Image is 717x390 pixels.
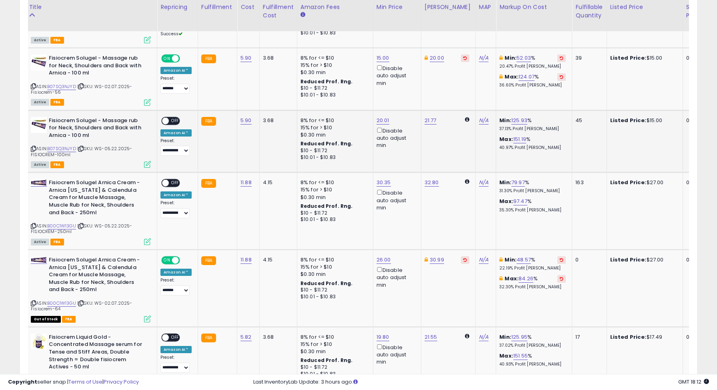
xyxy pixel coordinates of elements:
div: % [499,334,566,348]
img: 4163bHSk4PL._SL40_.jpg [31,257,47,263]
div: Amazon AI * [160,191,192,199]
div: $10.01 - $10.83 [300,92,367,99]
div: Fulfillable Quantity [575,3,603,20]
div: ASIN: [31,54,151,105]
span: ON [162,55,172,62]
a: 52.03 [517,54,531,62]
small: FBA [201,117,216,126]
p: 20.47% Profit [PERSON_NAME] [499,64,566,69]
div: seller snap | | [8,378,139,386]
a: 151.19 [513,135,526,143]
div: 8% for <= $10 [300,256,367,263]
div: Preset: [160,200,192,218]
div: Fulfillment Cost [263,3,294,20]
a: 21.55 [425,333,437,341]
a: 79.97 [511,179,525,187]
a: 5.90 [240,54,252,62]
b: Listed Price: [610,179,647,186]
div: $0.30 min [300,131,367,139]
span: | SKU: WS-02.07.2025-Fisiocrem-56 [31,83,132,95]
div: 0 [575,256,600,263]
a: N/A [479,179,489,187]
div: Amazon AI * [160,67,192,74]
b: Reduced Prof. Rng. [300,280,353,287]
small: FBA [201,179,216,188]
b: Listed Price: [610,256,647,263]
a: Terms of Use [68,378,102,386]
span: Success [160,31,182,37]
div: Listed Price [610,3,679,11]
a: N/A [479,256,489,264]
div: $0.30 min [300,348,367,355]
div: Disable auto adjust min [377,126,415,149]
b: Min: [499,333,511,341]
a: B00C1W13GU [47,223,76,229]
div: Cost [240,3,256,11]
div: $10 - $11.72 [300,147,367,154]
p: 40.93% Profit [PERSON_NAME] [499,362,566,367]
div: 8% for <= $10 [300,117,367,124]
div: 45 [575,117,600,124]
b: Min: [505,54,517,62]
span: All listings currently available for purchase on Amazon [31,37,49,44]
div: $10 - $11.72 [300,287,367,294]
b: Fisiocrem Solugel - Massage rub for Neck, Shoulders and Back with Arnica - 100 ml [49,54,146,79]
div: $0.30 min [300,271,367,278]
div: 15% for > $10 [300,62,367,69]
div: Preset: [160,138,192,156]
span: FBA [50,37,64,44]
div: 163 [575,179,600,186]
div: ASIN: [31,117,151,167]
div: Disable auto adjust min [377,188,415,211]
b: Min: [505,256,517,263]
small: FBA [201,334,216,342]
div: Amazon AI * [160,346,192,353]
a: 48.57 [517,256,531,264]
b: Max: [499,197,513,205]
a: 11.88 [240,256,252,264]
b: Reduced Prof. Rng. [300,203,353,209]
b: Min: [499,117,511,124]
p: 31.30% Profit [PERSON_NAME] [499,188,566,194]
div: 15% for > $10 [300,341,367,348]
span: OFF [179,55,192,62]
span: FBA [50,161,64,168]
a: 97.47 [513,197,527,205]
div: 3.68 [263,117,291,124]
a: B07SQ3NJYD [47,145,76,152]
img: 41bmo3gEx4L._SL40_.jpg [31,117,47,133]
div: 15% for > $10 [300,263,367,271]
div: Markup on Cost [499,3,569,11]
img: 41bmo3gEx4L._SL40_.jpg [31,54,47,70]
div: 39 [575,54,600,62]
span: | SKU: WS-02.07.2025-Fisiocrem-64 [31,300,132,312]
span: ON [162,257,172,264]
b: Max: [505,73,519,80]
a: 5.90 [240,117,252,125]
div: 0.00 [686,179,699,186]
div: $17.49 [610,334,677,341]
div: 3.68 [263,334,291,341]
a: 21.77 [425,117,437,125]
div: Ship Price [686,3,702,20]
div: % [499,73,566,88]
b: Fisiocrem Solugel Arnica Cream - Arnica [US_STATE] & Calendula Cream for Muscle Massage, Muscle R... [49,256,146,296]
div: [PERSON_NAME] [425,3,472,11]
a: 125.95 [511,333,527,341]
a: 151.55 [513,352,528,360]
span: FBA [62,316,76,323]
div: Preset: [160,277,192,296]
div: Disable auto adjust min [377,265,415,289]
div: 3.68 [263,54,291,62]
div: % [499,54,566,69]
a: 15.00 [377,54,389,62]
div: $10.01 - $10.83 [300,154,367,161]
div: % [499,117,566,132]
div: % [499,256,566,271]
b: Max: [505,275,519,282]
p: 37.13% Profit [PERSON_NAME] [499,126,566,132]
b: Listed Price: [610,117,647,124]
a: N/A [479,54,489,62]
span: OFF [169,334,182,341]
a: 84.26 [519,275,533,283]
